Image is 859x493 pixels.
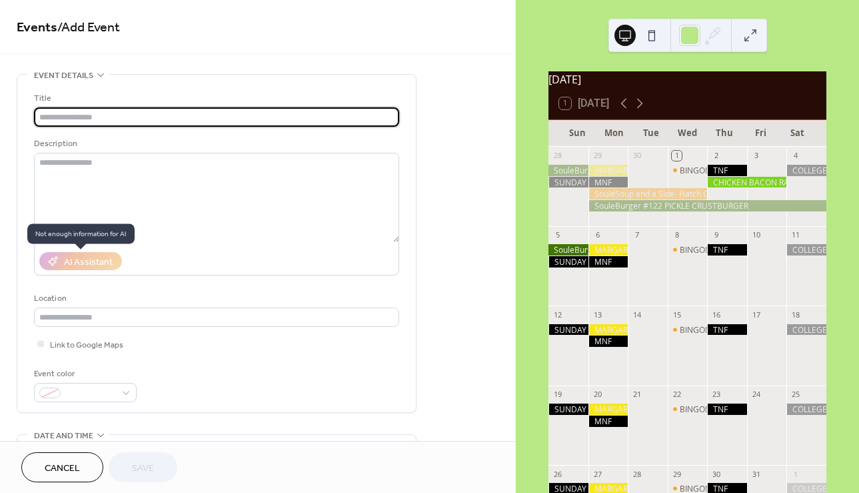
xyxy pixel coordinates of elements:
[711,390,721,400] div: 23
[34,367,134,381] div: Event color
[588,165,628,176] div: MARGARITA MONDAYS`
[588,416,628,427] div: MNF
[45,462,80,476] span: Cancel
[790,310,800,320] div: 18
[588,324,628,336] div: MARGARITA MONDAYS`
[711,310,721,320] div: 16
[790,469,800,479] div: 1
[559,120,596,147] div: Sun
[680,244,707,256] div: BINGO!
[592,390,602,400] div: 20
[711,469,721,479] div: 30
[680,324,707,336] div: BINGO!
[680,404,707,415] div: BINGO!
[786,165,826,176] div: COLLEGE FOOTBALL HEADQUARTERS
[672,390,682,400] div: 22
[552,469,562,479] div: 26
[588,244,628,256] div: MARGARITA MONDAYS`
[588,336,628,347] div: MNF
[592,151,602,161] div: 29
[668,244,708,256] div: BINGO!
[548,256,588,268] div: SUNDAY FUNDAY FOOTBALL AT THE OFFICE
[548,165,588,176] div: SouleBurger #121 ELVIS BURGER
[588,200,826,211] div: SouleBurger #122 PICKLE CRUSTBURGER
[552,151,562,161] div: 28
[790,230,800,240] div: 11
[632,469,642,479] div: 28
[790,151,800,161] div: 4
[596,120,632,147] div: Mon
[592,230,602,240] div: 6
[632,230,642,240] div: 7
[592,469,602,479] div: 27
[707,324,747,336] div: TNF
[632,390,642,400] div: 21
[632,310,642,320] div: 14
[552,310,562,320] div: 12
[751,151,761,161] div: 3
[632,120,669,147] div: Tue
[668,324,708,336] div: BINGO!
[751,469,761,479] div: 31
[588,177,628,188] div: MNF
[548,177,588,188] div: SUNDAY FUNDAY FOOTBALL AT THE OFFICE
[34,429,93,443] span: Date and time
[742,120,779,147] div: Fri
[668,165,708,176] div: BINGO!
[790,390,800,400] div: 25
[672,310,682,320] div: 15
[707,165,747,176] div: TNF
[751,230,761,240] div: 10
[548,404,588,415] div: SUNDAY FUNDAY FOOTBALL AT THE OFFICE
[751,310,761,320] div: 17
[27,224,135,244] span: Not enough information for AI
[21,452,103,482] button: Cancel
[786,244,826,256] div: COLLEGE FOOTBALL HEADQUARTERS
[34,137,397,151] div: Description
[17,15,57,41] a: Events
[552,230,562,240] div: 5
[552,390,562,400] div: 19
[592,310,602,320] div: 13
[34,69,93,83] span: Event details
[57,15,120,41] span: / Add Event
[779,120,816,147] div: Sat
[672,469,682,479] div: 29
[588,188,708,199] div: SouleSoup and a Side- Hatch Chile Corn Chowder & ham and cheese slide3r
[751,390,761,400] div: 24
[34,292,397,306] div: Location
[711,230,721,240] div: 9
[548,324,588,336] div: SUNDAY FUNDAY FOOTBALL AT THE OFFICE
[680,165,707,176] div: BINGO!
[50,338,123,352] span: Link to Google Maps
[707,244,747,256] div: TNF
[672,151,682,161] div: 1
[632,151,642,161] div: 30
[706,120,742,147] div: Thu
[588,256,628,268] div: MNF
[588,404,628,415] div: MARGARITA MONDAYS`
[669,120,706,147] div: Wed
[707,177,786,188] div: CHICKEN BACON RANCH SUB SANDWICH
[707,404,747,415] div: TNF
[548,71,826,87] div: [DATE]
[34,91,397,105] div: Title
[548,244,588,256] div: SouleBurger #122 PICKLE CRUSTBURGER
[711,151,721,161] div: 2
[672,230,682,240] div: 8
[786,324,826,336] div: COLLEGE FOOTBALL HEADQUARTERS
[668,404,708,415] div: BINGO!
[786,404,826,415] div: COLLEGE FOOTBALL HEADQUARTERS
